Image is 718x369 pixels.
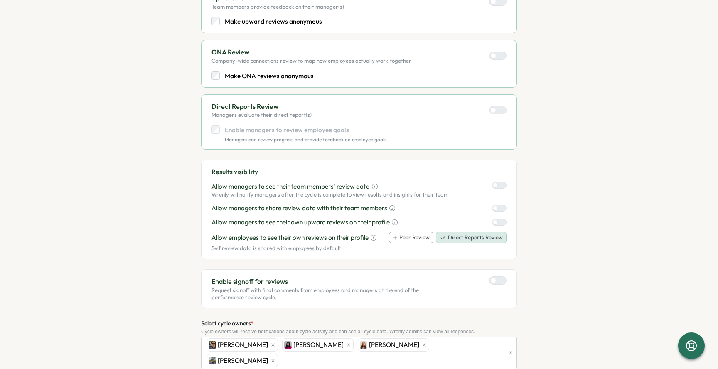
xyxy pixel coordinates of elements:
p: Managers evaluate their direct report(s) [211,111,312,119]
button: Direct Reports Review [436,232,507,244]
img: Ronnie Cuadro [209,357,216,364]
p: Direct Reports Review [211,101,312,112]
p: Make upward reviews anonymous [225,17,322,26]
p: Company-wide connections review to map how employees actually work together [211,57,411,65]
p: Managers can review progress and provide feedback on employee goals. [225,137,388,143]
p: Request signoff with final comments from employees and managers at the end of the performance rev... [211,287,424,301]
p: ONA Review [211,47,411,57]
button: Peer Review [389,232,433,244]
p: Allow employees to see their own reviews on their profile [211,233,369,242]
span: [PERSON_NAME] [218,340,268,349]
label: Select cycle owners [201,319,254,328]
img: Becky Romero [360,341,367,349]
span: [PERSON_NAME] [218,356,268,365]
img: Kat Haynes [284,341,292,349]
p: Allow managers to see their own upward reviews on their profile [211,218,390,227]
span: [PERSON_NAME] [369,340,419,349]
span: [PERSON_NAME] [293,340,344,349]
p: Wrenly will notify managers after the cycle is complete to view results and insights for their team [211,191,448,199]
p: Results visibility [211,167,507,177]
img: Sebastien Lounis [209,341,216,349]
p: Allow managers to see their team members' review data [211,182,370,191]
div: Cycle owners will receive notifications about cycle activity and can see all cycle data. Wrenly a... [201,329,517,335]
p: Make ONA reviews anonymous [225,71,314,81]
p: Enable signoff for reviews [211,276,424,287]
p: Enable managers to review employee goals [225,125,388,135]
p: Allow managers to share review data with their team members [211,204,387,213]
p: Team members provide feedback on their manager(s) [211,3,344,11]
p: Self review data is shared with employees by default. [211,245,507,252]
